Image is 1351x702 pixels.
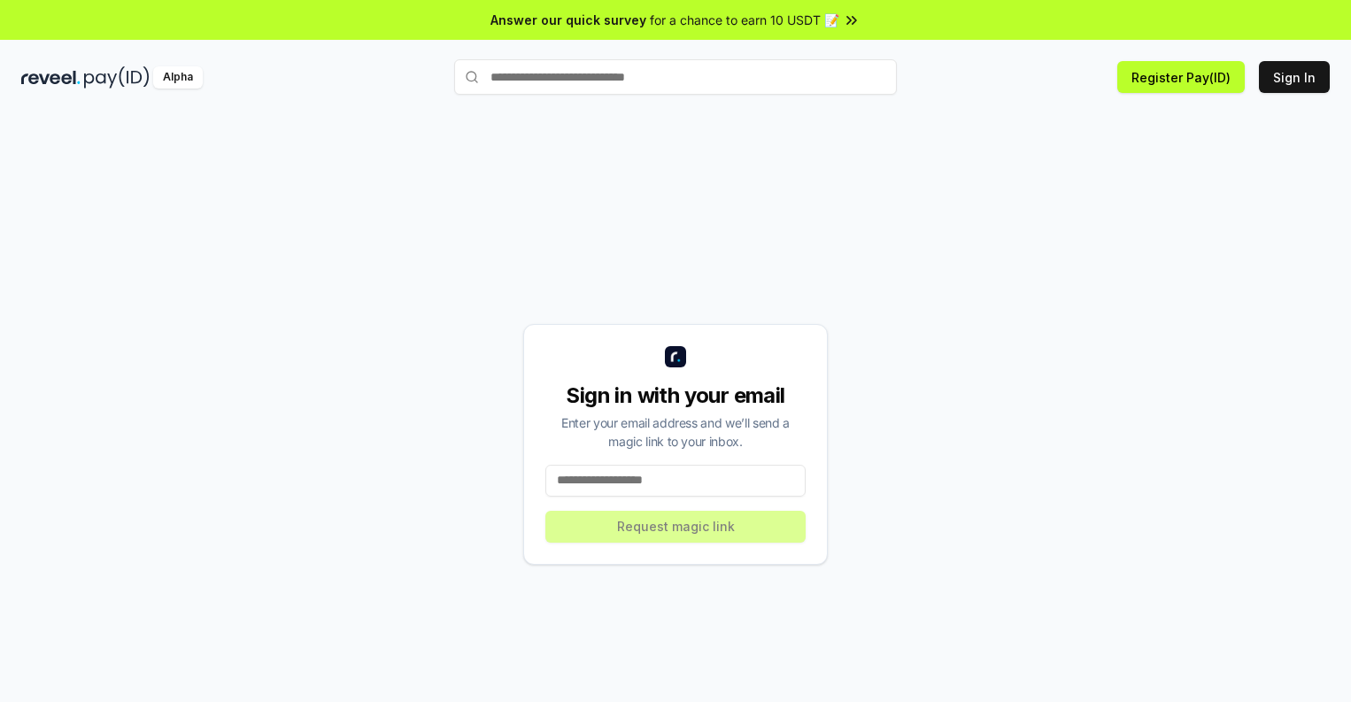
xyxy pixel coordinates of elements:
span: for a chance to earn 10 USDT 📝 [650,11,839,29]
img: reveel_dark [21,66,81,89]
button: Register Pay(ID) [1117,61,1245,93]
span: Answer our quick survey [490,11,646,29]
div: Alpha [153,66,203,89]
img: logo_small [665,346,686,367]
button: Sign In [1259,61,1330,93]
img: pay_id [84,66,150,89]
div: Sign in with your email [545,382,806,410]
div: Enter your email address and we’ll send a magic link to your inbox. [545,413,806,451]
